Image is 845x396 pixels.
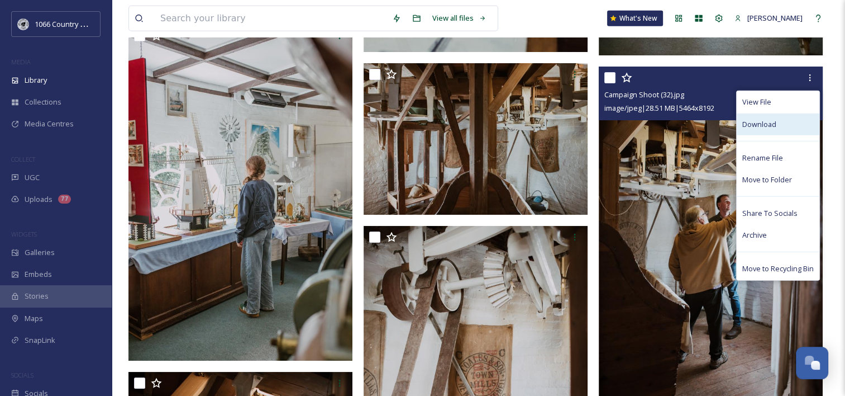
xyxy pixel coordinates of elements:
[25,335,55,346] span: SnapLink
[364,63,590,215] img: Campaign Shoot (33).jpg
[11,155,35,163] span: COLLECT
[25,75,47,86] span: Library
[742,153,783,163] span: Rename File
[25,119,74,129] span: Media Centres
[427,7,492,29] a: View all files
[25,172,40,183] span: UGC
[25,269,52,280] span: Embeds
[742,208,798,219] span: Share To Socials
[25,291,49,301] span: Stories
[729,7,808,29] a: [PERSON_NAME]
[742,175,792,185] span: Move to Folder
[11,58,31,66] span: MEDIA
[25,194,52,205] span: Uploads
[155,6,386,31] input: Search your library
[742,230,767,241] span: Archive
[796,347,828,379] button: Open Chat
[35,18,113,29] span: 1066 Country Marketing
[11,230,37,238] span: WIDGETS
[18,18,29,30] img: logo_footerstamp.png
[25,247,55,258] span: Galleries
[11,371,34,379] span: SOCIALS
[25,313,43,324] span: Maps
[604,103,714,113] span: image/jpeg | 28.51 MB | 5464 x 8192
[25,97,61,107] span: Collections
[747,13,803,23] span: [PERSON_NAME]
[58,195,71,204] div: 77
[742,119,776,130] span: Download
[742,263,814,274] span: Move to Recycling Bin
[607,11,663,26] a: What's New
[742,97,771,107] span: View File
[604,89,684,100] span: Campaign Shoot (32).jpg
[128,25,352,361] img: Campaign Shoot (34).jpg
